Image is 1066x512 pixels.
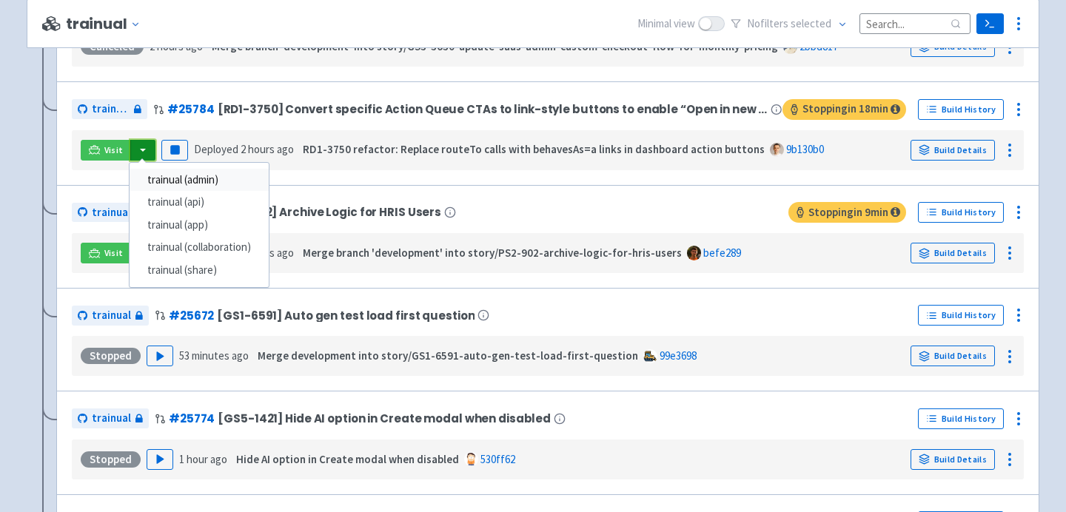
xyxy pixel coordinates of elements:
a: trainual [72,203,149,223]
a: 99e3698 [660,348,697,363]
a: befe289 [703,246,741,260]
a: #25672 [169,308,214,323]
a: Build Details [911,346,995,366]
span: Deployed [194,142,294,156]
span: [PS2-902] Archive Logic for HRIS Users [217,206,441,218]
button: Play [147,346,173,366]
a: #25774 [169,411,215,426]
time: 2 hours ago [241,142,294,156]
span: trainual [92,204,131,221]
div: Stopped [81,348,141,364]
a: Build Details [911,140,995,161]
a: trainual (collaboration) [130,236,269,259]
time: 53 minutes ago [179,348,249,363]
a: trainual [72,99,147,119]
a: #25784 [167,101,214,117]
button: trainual [66,16,147,33]
strong: Merge development into story/GS1-6591-auto-gen-test-load-first-question [258,348,638,363]
a: 530ff62 [480,452,515,466]
span: Minimal view [637,16,695,33]
span: Stopping in 18 min [782,99,906,120]
strong: Hide AI option in Create modal when disabled [236,452,459,466]
span: [GS1-6591] Auto gen test load first question [217,309,475,322]
a: Build History [918,305,1004,326]
a: trainual [72,306,149,326]
span: selected [791,16,831,30]
a: 9b130b0 [786,142,824,156]
div: Stopped [81,451,141,468]
button: Play [147,449,173,470]
a: trainual (api) [130,191,269,214]
a: trainual (app) [130,214,269,237]
a: trainual (share) [130,259,269,282]
a: Visit [81,140,131,161]
button: Pause [161,140,188,161]
a: trainual (admin) [130,169,269,192]
span: trainual [92,307,131,324]
span: [GS5-1421] Hide AI option in Create modal when disabled [218,412,551,425]
span: trainual [92,410,131,427]
a: Terminal [976,13,1004,34]
a: Build History [918,99,1004,120]
span: No filter s [747,16,831,33]
span: Visit [104,247,124,259]
span: Stopping in 9 min [788,202,906,223]
a: Build Details [911,449,995,470]
span: trainual [92,101,130,118]
strong: Merge branch 'development' into story/PS2-902-archive-logic-for-hris-users [303,246,682,260]
a: Build History [918,202,1004,223]
span: Visit [104,144,124,156]
a: Build Details [911,243,995,263]
a: Build History [918,408,1004,429]
input: Search... [859,13,971,33]
strong: RD1-3750 refactor: Replace routeTo calls with behavesAs=a links in dashboard action buttons [303,142,765,156]
a: Visit [81,243,131,263]
a: trainual [72,408,149,428]
time: 1 hour ago [179,452,227,466]
span: [RD1-3750] Convert specific Action Queue CTAs to link-style buttons to enable “Open in new tab” [218,103,768,115]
